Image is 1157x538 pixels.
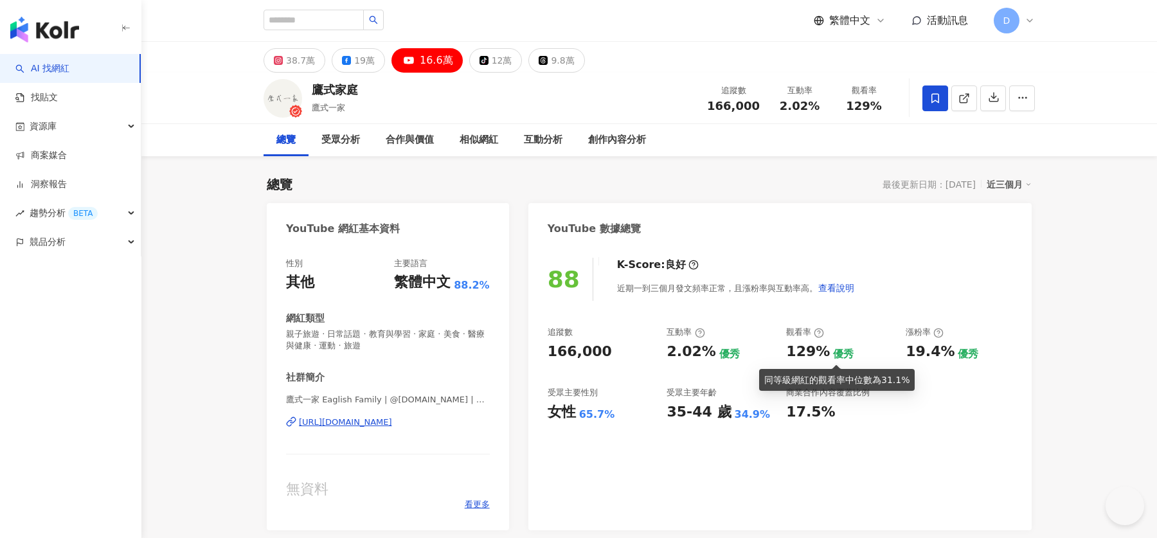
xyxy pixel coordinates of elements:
[707,84,760,97] div: 追蹤數
[551,51,574,69] div: 9.8萬
[548,342,612,362] div: 166,000
[264,48,325,73] button: 38.7萬
[667,387,717,399] div: 受眾主要年齡
[667,342,715,362] div: 2.02%
[286,273,314,292] div: 其他
[839,84,888,97] div: 觀看率
[883,179,976,190] div: 最後更新日期：[DATE]
[764,373,910,387] div: 同等級網紅的觀看率中位數為
[286,480,490,499] div: 無資料
[286,312,325,325] div: 網紅類型
[617,275,855,301] div: 近期一到三個月發文頻率正常，且漲粉率與互動率高。
[818,275,855,301] button: 查看說明
[15,209,24,218] span: rise
[786,402,835,422] div: 17.5%
[15,91,58,104] a: 找貼文
[665,258,686,272] div: 良好
[264,79,302,118] img: KOL Avatar
[548,387,598,399] div: 受眾主要性別
[15,178,67,191] a: 洞察報告
[833,347,854,361] div: 優秀
[30,228,66,256] span: 競品分析
[707,99,760,112] span: 166,000
[267,175,292,193] div: 總覽
[276,132,296,148] div: 總覽
[286,417,490,428] a: [URL][DOMAIN_NAME]
[286,258,303,269] div: 性別
[786,342,830,362] div: 129%
[548,327,573,338] div: 追蹤數
[312,103,345,112] span: 鷹式一家
[906,327,944,338] div: 漲粉率
[927,14,968,26] span: 活動訊息
[312,82,358,98] div: 鷹式家庭
[667,402,731,422] div: 35-44 歲
[286,394,490,406] span: 鷹式一家 Eaglish Family | @[DOMAIN_NAME] | UCoiECoSdugZDJltQ8WkNw3w
[548,222,641,236] div: YouTube 數據總覽
[68,207,98,220] div: BETA
[846,100,882,112] span: 129%
[286,222,400,236] div: YouTube 網紅基本資料
[829,13,870,28] span: 繁體中文
[775,84,824,97] div: 互動率
[354,51,375,69] div: 19萬
[394,273,451,292] div: 繁體中文
[548,266,580,292] div: 88
[1106,487,1144,525] iframe: Help Scout Beacon - Open
[460,132,498,148] div: 相似網紅
[987,176,1032,193] div: 近三個月
[30,112,57,141] span: 資源庫
[786,327,824,338] div: 觀看率
[386,132,434,148] div: 合作與價值
[299,417,392,428] div: [URL][DOMAIN_NAME]
[469,48,523,73] button: 12萬
[881,375,910,385] span: 31.1%
[579,408,615,422] div: 65.7%
[1003,13,1010,28] span: D
[617,258,699,272] div: K-Score :
[548,402,576,422] div: 女性
[10,17,79,42] img: logo
[332,48,385,73] button: 19萬
[420,51,453,69] div: 16.6萬
[394,258,427,269] div: 主要語言
[391,48,463,73] button: 16.6萬
[735,408,771,422] div: 34.9%
[524,132,562,148] div: 互動分析
[719,347,740,361] div: 優秀
[528,48,584,73] button: 9.8萬
[286,371,325,384] div: 社群簡介
[780,100,820,112] span: 2.02%
[30,199,98,228] span: 趨勢分析
[369,15,378,24] span: search
[818,283,854,293] span: 查看說明
[15,149,67,162] a: 商案媒合
[492,51,512,69] div: 12萬
[906,342,955,362] div: 19.4%
[321,132,360,148] div: 受眾分析
[454,278,490,292] span: 88.2%
[286,51,315,69] div: 38.7萬
[465,499,490,510] span: 看更多
[15,62,69,75] a: searchAI 找網紅
[588,132,646,148] div: 創作內容分析
[667,327,704,338] div: 互動率
[786,387,870,399] div: 商業合作內容覆蓋比例
[958,347,978,361] div: 優秀
[286,328,490,352] span: 親子旅遊 · 日常話題 · 教育與學習 · 家庭 · 美食 · 醫療與健康 · 運動 · 旅遊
